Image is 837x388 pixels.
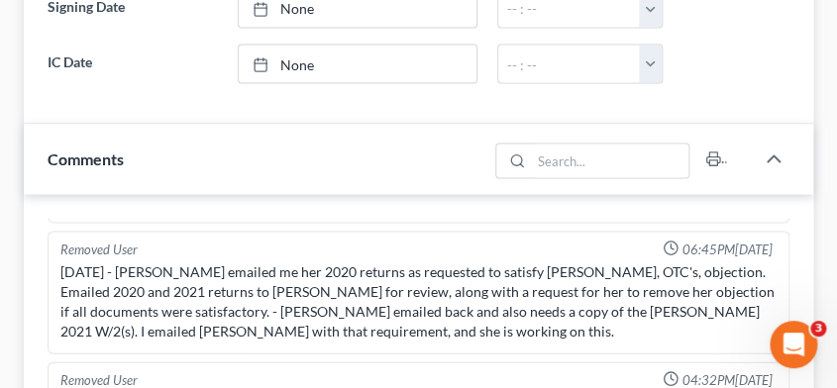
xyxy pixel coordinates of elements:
div: [DATE] - [PERSON_NAME] emailed me her 2020 returns as requested to satisfy [PERSON_NAME], OTC's, ... [60,261,777,340]
button: go back [13,8,51,46]
span: 3 [810,321,826,337]
textarea: Message… [17,195,379,229]
iframe: Intercom live chat [770,321,817,368]
button: Home [310,8,348,46]
h1: Operator [96,19,166,34]
span: Comments [48,148,124,167]
span: 06:45PM[DATE] [682,240,773,258]
input: Search... [532,144,689,177]
label: IC Date [38,44,228,83]
div: Close [348,8,383,44]
button: Gif picker [62,237,78,252]
img: Profile image for Operator [56,11,88,43]
div: Removed User [60,240,138,258]
button: Send a message… [340,229,371,260]
button: Emoji picker [31,237,47,252]
div: You can also go to My Account Settings > Firm Default Checklist, Tasks, Fees, and make edits to t... [32,135,309,193]
input: -- : -- [498,45,640,82]
a: None [239,45,476,82]
button: Upload attachment [94,237,110,252]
